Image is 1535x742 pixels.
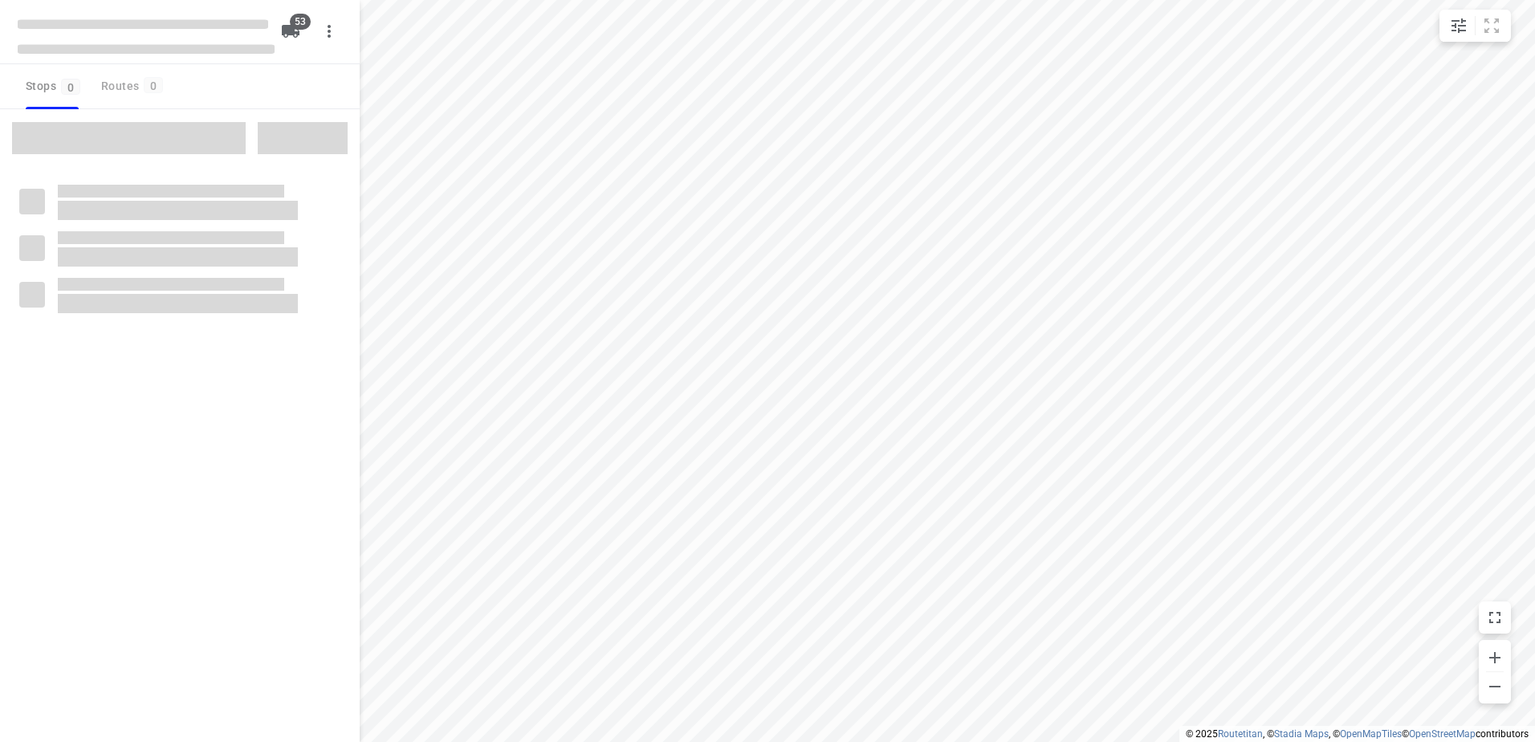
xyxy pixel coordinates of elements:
[1443,10,1475,42] button: Map settings
[1218,728,1263,740] a: Routetitan
[1409,728,1476,740] a: OpenStreetMap
[1186,728,1529,740] li: © 2025 , © , © © contributors
[1439,10,1511,42] div: small contained button group
[1340,728,1402,740] a: OpenMapTiles
[1274,728,1329,740] a: Stadia Maps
